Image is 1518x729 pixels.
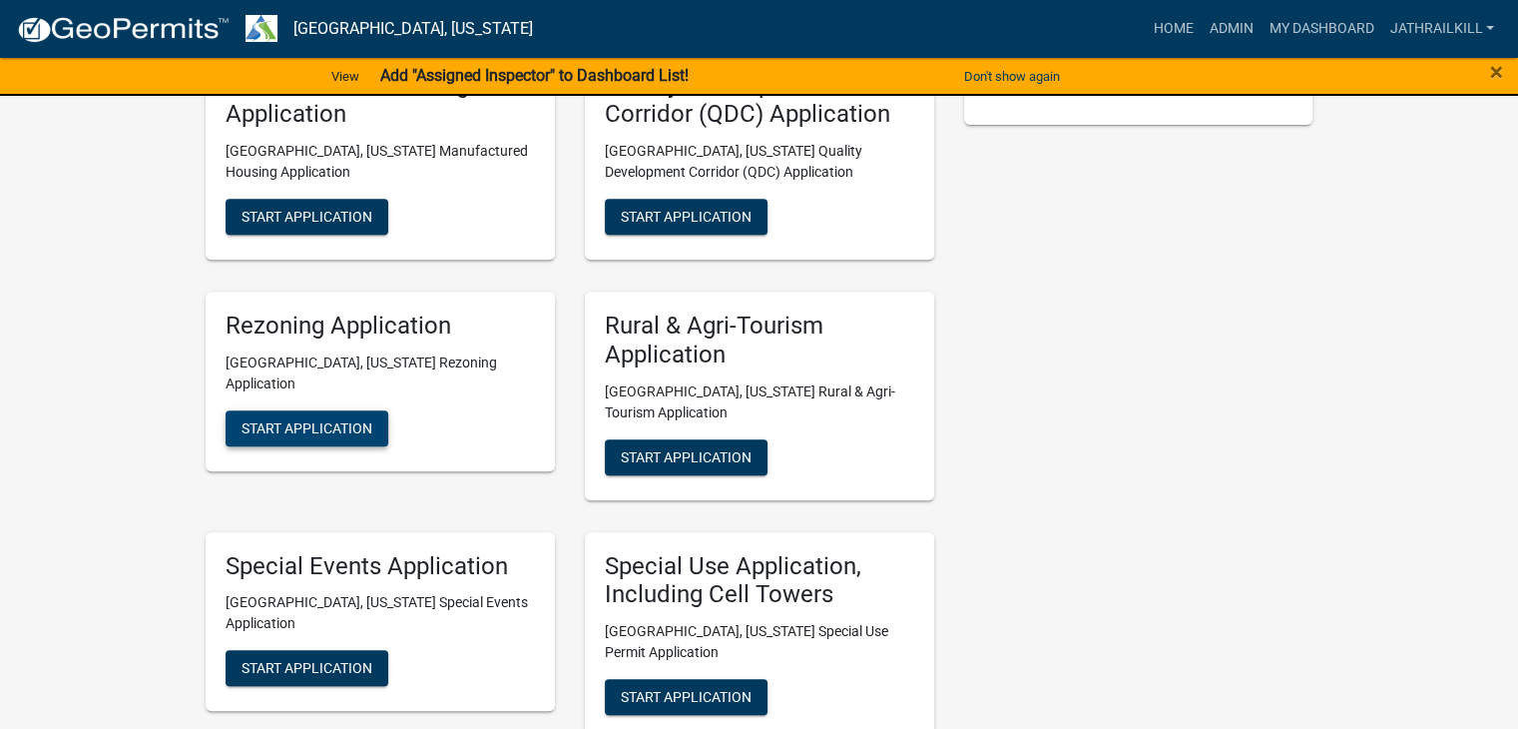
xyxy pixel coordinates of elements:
button: Close [1490,60,1503,84]
span: × [1490,58,1503,86]
span: Start Application [621,448,752,464]
p: [GEOGRAPHIC_DATA], [US_STATE] Quality Development Corridor (QDC) Application [605,141,914,183]
a: Home [1145,10,1201,48]
p: [GEOGRAPHIC_DATA], [US_STATE] Rezoning Application [226,353,535,394]
p: [GEOGRAPHIC_DATA], [US_STATE] Special Events Application [226,592,535,634]
button: Start Application [605,199,767,235]
button: Start Application [226,410,388,446]
button: Start Application [226,650,388,686]
a: Jathrailkill [1381,10,1502,48]
p: [GEOGRAPHIC_DATA], [US_STATE] Special Use Permit Application [605,621,914,663]
button: Start Application [226,199,388,235]
p: [GEOGRAPHIC_DATA], [US_STATE] Rural & Agri-Tourism Application [605,381,914,423]
h5: Manufactured Housing Unit Application [226,71,535,129]
span: Start Application [242,660,372,676]
a: [GEOGRAPHIC_DATA], [US_STATE] [293,12,533,46]
a: Admin [1201,10,1261,48]
span: Start Application [621,209,752,225]
span: Start Application [242,419,372,435]
a: My Dashboard [1261,10,1381,48]
h5: Special Use Application, Including Cell Towers [605,552,914,610]
h5: Quality Development Corridor (QDC) Application [605,71,914,129]
button: Start Application [605,679,767,715]
button: Don't show again [956,60,1068,93]
h5: Special Events Application [226,552,535,581]
h5: Rural & Agri-Tourism Application [605,312,914,369]
button: Start Application [605,439,767,475]
a: View [323,60,367,93]
strong: Add "Assigned Inspector" to Dashboard List! [379,66,688,85]
span: Start Application [621,689,752,705]
p: [GEOGRAPHIC_DATA], [US_STATE] Manufactured Housing Application [226,141,535,183]
img: Troup County, Georgia [246,15,277,42]
span: Start Application [242,209,372,225]
h5: Rezoning Application [226,312,535,341]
